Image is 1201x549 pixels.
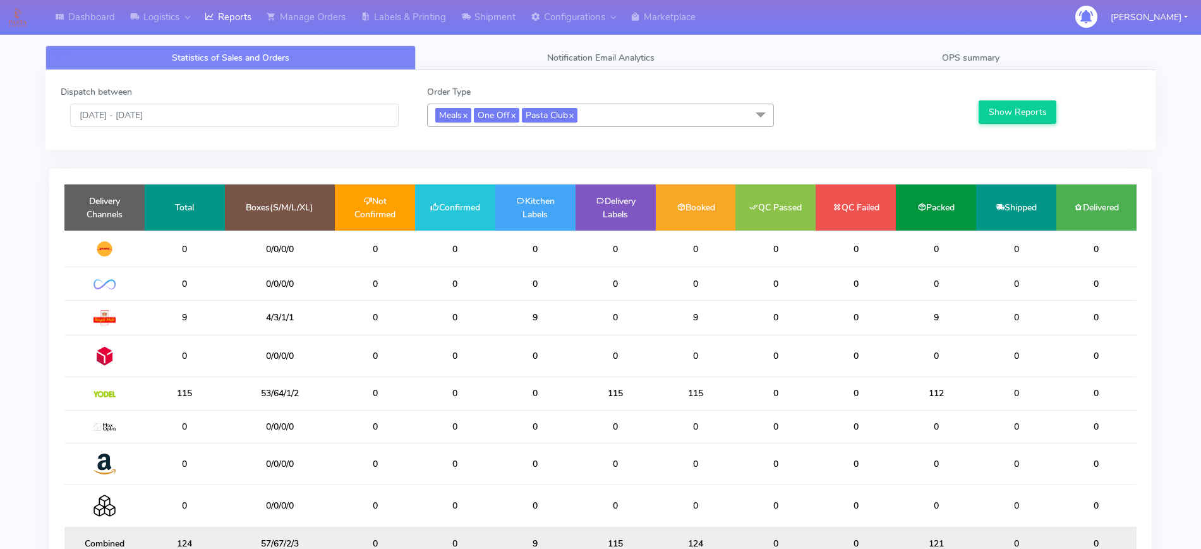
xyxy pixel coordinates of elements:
[225,184,335,231] td: Boxes(S/M/L/XL)
[415,377,495,410] td: 0
[1056,410,1137,443] td: 0
[976,184,1056,231] td: Shipped
[976,377,1056,410] td: 0
[427,85,471,99] label: Order Type
[495,184,576,231] td: Kitchen Labels
[1101,4,1197,30] button: [PERSON_NAME]
[94,423,116,432] img: MaxOptra
[576,410,656,443] td: 0
[495,377,576,410] td: 0
[335,377,415,410] td: 0
[896,231,976,267] td: 0
[568,108,574,121] a: x
[145,377,225,410] td: 115
[335,410,415,443] td: 0
[94,241,116,257] img: DHL
[415,335,495,377] td: 0
[94,391,116,397] img: Yodel
[335,300,415,335] td: 0
[145,267,225,300] td: 0
[510,108,516,121] a: x
[145,335,225,377] td: 0
[435,108,471,123] span: Meals
[816,335,896,377] td: 0
[1056,335,1137,377] td: 0
[656,231,736,267] td: 0
[1056,231,1137,267] td: 0
[735,410,816,443] td: 0
[656,410,736,443] td: 0
[576,300,656,335] td: 0
[1056,267,1137,300] td: 0
[1056,485,1137,527] td: 0
[735,184,816,231] td: QC Passed
[656,300,736,335] td: 9
[172,52,289,64] span: Statistics of Sales and Orders
[976,443,1056,485] td: 0
[495,335,576,377] td: 0
[335,231,415,267] td: 0
[522,108,577,123] span: Pasta Club
[94,310,116,325] img: Royal Mail
[145,231,225,267] td: 0
[547,52,655,64] span: Notification Email Analytics
[94,453,116,475] img: Amazon
[70,104,399,127] input: Pick the Daterange
[896,267,976,300] td: 0
[225,300,335,335] td: 4/3/1/1
[335,485,415,527] td: 0
[896,184,976,231] td: Packed
[94,279,116,290] img: OnFleet
[976,231,1056,267] td: 0
[816,300,896,335] td: 0
[816,231,896,267] td: 0
[415,443,495,485] td: 0
[816,184,896,231] td: QC Failed
[415,485,495,527] td: 0
[145,410,225,443] td: 0
[576,184,656,231] td: Delivery Labels
[1056,184,1137,231] td: Delivered
[896,335,976,377] td: 0
[896,300,976,335] td: 9
[735,300,816,335] td: 0
[145,485,225,527] td: 0
[656,377,736,410] td: 115
[656,485,736,527] td: 0
[225,443,335,485] td: 0/0/0/0
[495,300,576,335] td: 9
[896,485,976,527] td: 0
[979,100,1056,124] button: Show Reports
[495,485,576,527] td: 0
[976,410,1056,443] td: 0
[495,267,576,300] td: 0
[225,410,335,443] td: 0/0/0/0
[735,377,816,410] td: 0
[816,485,896,527] td: 0
[335,443,415,485] td: 0
[576,443,656,485] td: 0
[145,443,225,485] td: 0
[816,443,896,485] td: 0
[656,443,736,485] td: 0
[415,184,495,231] td: Confirmed
[735,443,816,485] td: 0
[495,443,576,485] td: 0
[64,184,145,231] td: Delivery Channels
[225,485,335,527] td: 0/0/0/0
[225,231,335,267] td: 0/0/0/0
[94,345,116,367] img: DPD
[335,335,415,377] td: 0
[576,485,656,527] td: 0
[225,267,335,300] td: 0/0/0/0
[656,267,736,300] td: 0
[415,267,495,300] td: 0
[576,267,656,300] td: 0
[415,300,495,335] td: 0
[145,300,225,335] td: 9
[415,231,495,267] td: 0
[225,335,335,377] td: 0/0/0/0
[576,377,656,410] td: 115
[45,45,1156,70] ul: Tabs
[656,184,736,231] td: Booked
